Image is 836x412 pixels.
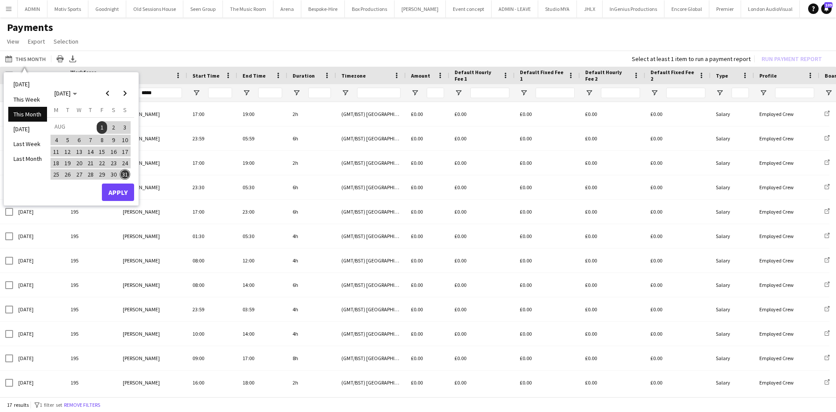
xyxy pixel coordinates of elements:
button: 09-08-2025 [108,134,119,146]
button: Open Filter Menu [651,89,658,97]
div: 01:30 [187,224,237,248]
div: Salary [711,200,754,224]
div: 4h [287,297,336,321]
div: 195 [65,346,118,370]
button: JHLX [577,0,603,17]
span: Amount [411,72,430,79]
button: 24-08-2025 [119,157,131,169]
div: £0.00 [580,102,645,126]
div: 12:00 [237,249,287,272]
button: Remove filters [62,400,102,410]
div: 17:00 [187,200,237,224]
input: Type Filter Input [731,88,749,98]
span: [PERSON_NAME] [123,135,160,142]
button: Open Filter Menu [716,89,724,97]
span: 23 [108,158,119,168]
span: Timezone [341,72,366,79]
div: 195 [65,297,118,321]
span: 1 [97,121,107,133]
button: 13-08-2025 [74,146,85,157]
span: 20 [74,158,84,168]
div: £0.00 [515,200,580,224]
div: (GMT/BST) [GEOGRAPHIC_DATA] [336,126,406,150]
button: Open Filter Menu [455,89,462,97]
div: £0.00 [580,224,645,248]
span: 2 [108,121,119,133]
span: T [89,106,92,114]
li: [DATE] [8,122,47,136]
button: 27-08-2025 [74,169,85,180]
button: 06-08-2025 [74,134,85,146]
div: Employed Crew [754,126,819,150]
button: Bespoke-Hire [301,0,345,17]
div: (GMT/BST) [GEOGRAPHIC_DATA] [336,273,406,297]
li: This Month [8,107,47,122]
button: 20-08-2025 [74,157,85,169]
div: £0.00 [515,224,580,248]
div: (GMT/BST) [GEOGRAPHIC_DATA] [336,151,406,175]
div: 17:00 [187,151,237,175]
button: 12-08-2025 [62,146,73,157]
input: Profile Filter Input [775,88,814,98]
div: 4h [287,224,336,248]
span: T [66,106,69,114]
div: £0.00 [515,102,580,126]
button: Premier [709,0,741,17]
div: 08:00 [187,249,237,272]
span: 6 [74,135,84,145]
div: £0.00 [645,346,711,370]
div: (GMT/BST) [GEOGRAPHIC_DATA] [336,175,406,199]
div: £0.00 [645,322,711,346]
div: £0.00 [645,126,711,150]
div: 05:59 [237,126,287,150]
div: £0.00 [449,102,515,126]
div: 23:59 [187,297,237,321]
a: Export [24,36,48,47]
button: 03-08-2025 [119,121,131,134]
input: Default Fixed Fee 2 Filter Input [666,88,705,98]
div: 195 [65,224,118,248]
button: Seen Group [183,0,223,17]
div: 195 [65,322,118,346]
div: Employed Crew [754,102,819,126]
div: Employed Crew [754,200,819,224]
span: [PERSON_NAME] [123,257,160,264]
span: £0.00 [411,111,423,117]
div: £0.00 [449,297,515,321]
span: Duration [293,72,315,79]
div: Employed Crew [754,151,819,175]
div: Employed Crew [754,273,819,297]
div: 4h [287,249,336,272]
div: £0.00 [645,224,711,248]
div: [DATE] [13,200,65,224]
div: 17:00 [187,102,237,126]
div: £0.00 [580,200,645,224]
span: [PERSON_NAME] [123,160,160,166]
input: Default Fixed Fee 1 Filter Input [536,88,575,98]
li: Last Month [8,151,47,166]
button: 18-08-2025 [51,157,62,169]
button: InGenius Productions [603,0,664,17]
app-action-btn: Print [55,54,65,64]
button: Open Filter Menu [585,89,593,97]
span: End Time [243,72,266,79]
span: [DATE] [54,89,71,97]
span: 22 [97,158,107,168]
button: [PERSON_NAME] [394,0,446,17]
button: 15-08-2025 [96,146,108,157]
div: [DATE] [13,346,65,370]
div: 6h [287,273,336,297]
div: £0.00 [515,126,580,150]
div: £0.00 [645,297,711,321]
div: £0.00 [515,151,580,175]
span: Type [716,72,728,79]
span: 7 [85,135,96,145]
button: 30-08-2025 [108,169,119,180]
div: £0.00 [580,273,645,297]
button: 17-08-2025 [119,146,131,157]
span: 27 [74,169,84,180]
span: S [112,106,115,114]
div: (GMT/BST) [GEOGRAPHIC_DATA] [336,297,406,321]
div: £0.00 [449,346,515,370]
div: £0.00 [515,346,580,370]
